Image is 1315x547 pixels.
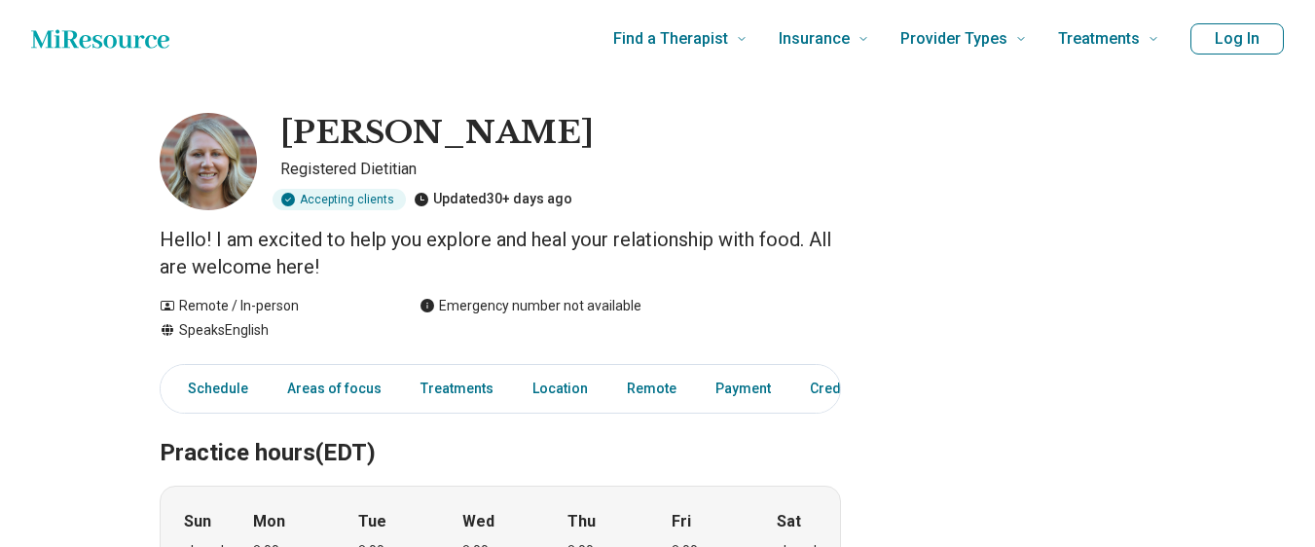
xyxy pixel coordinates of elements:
p: Registered Dietitian [280,158,841,181]
strong: Wed [462,510,494,533]
div: Updated 30+ days ago [414,189,572,210]
strong: Sun [184,510,211,533]
div: Speaks English [160,320,381,341]
a: Remote [615,369,688,409]
strong: Sat [777,510,801,533]
a: Schedule [164,369,260,409]
a: Credentials [798,369,895,409]
div: Remote / In-person [160,296,381,316]
span: Treatments [1058,25,1140,53]
strong: Fri [672,510,691,533]
img: Maureen Gately, Registered Dietitian [160,113,257,210]
strong: Tue [358,510,386,533]
a: Treatments [409,369,505,409]
a: Payment [704,369,783,409]
strong: Mon [253,510,285,533]
span: Provider Types [900,25,1007,53]
a: Location [521,369,600,409]
button: Log In [1190,23,1284,55]
h1: [PERSON_NAME] [280,113,594,154]
strong: Thu [567,510,596,533]
div: Accepting clients [273,189,406,210]
span: Insurance [779,25,850,53]
h2: Practice hours (EDT) [160,390,841,470]
div: Emergency number not available [420,296,641,316]
a: Areas of focus [275,369,393,409]
span: Find a Therapist [613,25,728,53]
p: Hello! I am excited to help you explore and heal your relationship with food. All are welcome here! [160,226,841,280]
a: Home page [31,19,169,58]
